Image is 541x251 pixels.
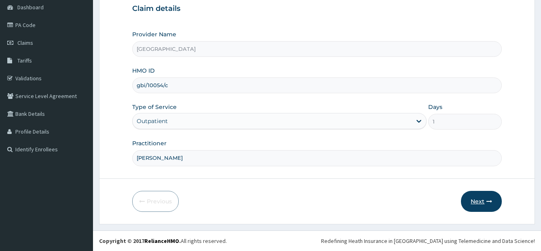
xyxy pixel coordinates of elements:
div: Outpatient [137,117,168,125]
button: Previous [132,191,179,212]
span: Dashboard [17,4,44,11]
a: RelianceHMO [144,237,179,245]
label: HMO ID [132,67,155,75]
label: Type of Service [132,103,177,111]
button: Next [461,191,502,212]
input: Enter HMO ID [132,77,502,93]
footer: All rights reserved. [93,230,541,251]
label: Provider Name [132,30,176,38]
h3: Claim details [132,4,502,13]
label: Practitioner [132,139,167,147]
strong: Copyright © 2017 . [99,237,181,245]
label: Days [428,103,442,111]
span: Tariffs [17,57,32,64]
div: Redefining Heath Insurance in [GEOGRAPHIC_DATA] using Telemedicine and Data Science! [321,237,535,245]
span: Claims [17,39,33,46]
input: Enter Name [132,150,502,166]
